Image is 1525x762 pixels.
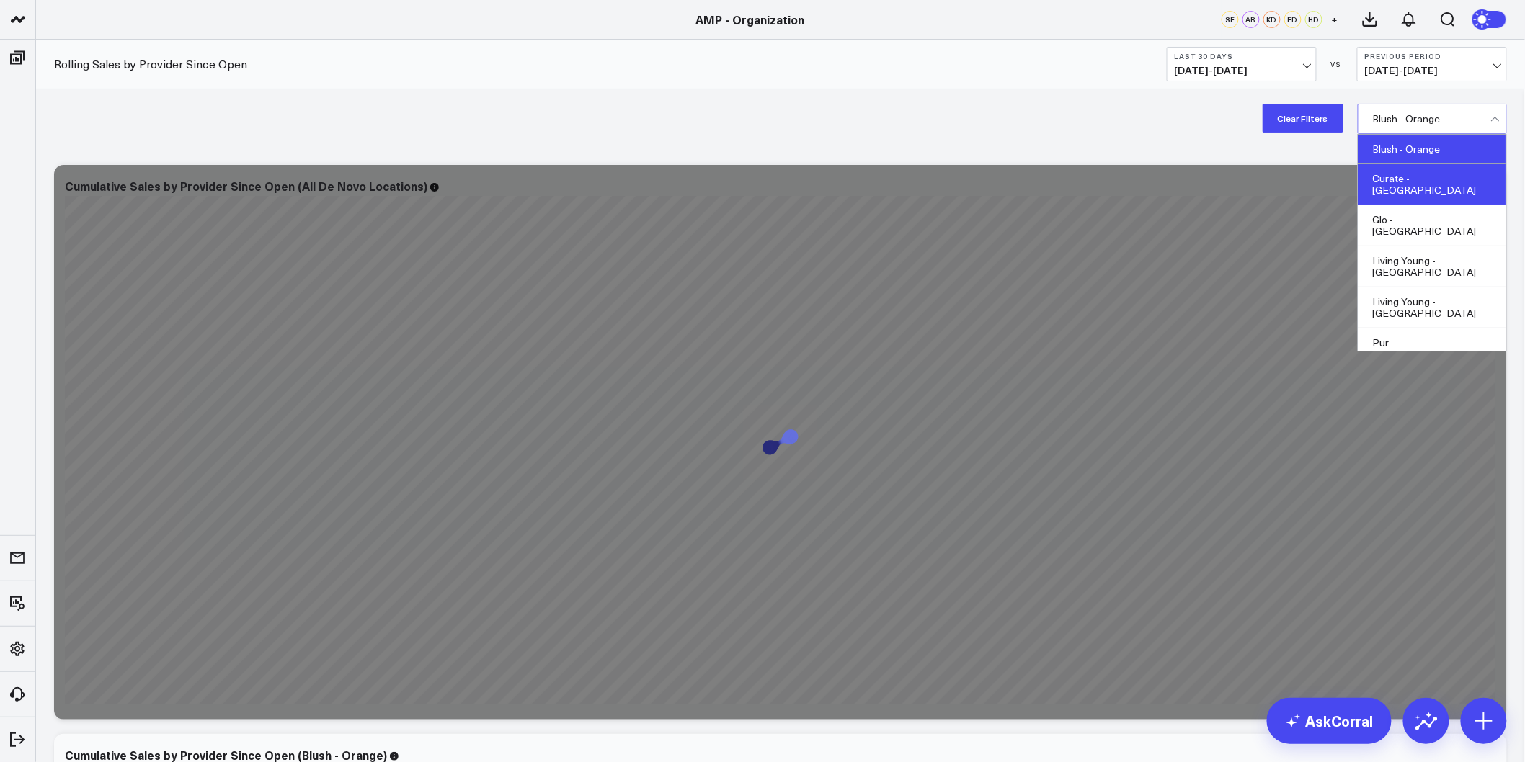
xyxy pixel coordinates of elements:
div: HD [1305,11,1322,28]
span: [DATE] - [DATE] [1175,65,1309,76]
div: Living Young - [GEOGRAPHIC_DATA] [1359,246,1506,287]
div: KD [1263,11,1281,28]
button: + [1326,11,1343,28]
div: Glo - [GEOGRAPHIC_DATA] [1359,205,1506,246]
button: Previous Period[DATE]-[DATE] [1357,47,1507,81]
span: + [1332,14,1338,24]
div: VS [1324,60,1350,68]
a: Rolling Sales by Provider Since Open [54,56,247,72]
div: Living Young - [GEOGRAPHIC_DATA] [1359,287,1506,328]
b: Last 30 Days [1175,52,1309,60]
span: [DATE] - [DATE] [1365,65,1499,76]
button: Last 30 Days[DATE]-[DATE] [1167,47,1317,81]
div: Curate - [GEOGRAPHIC_DATA] [1359,164,1506,205]
div: Blush - Orange [1359,135,1506,164]
div: FD [1284,11,1302,28]
div: AB [1242,11,1260,28]
div: Pur - [GEOGRAPHIC_DATA] [1359,328,1506,369]
div: SF [1222,11,1239,28]
div: Cumulative Sales by Provider Since Open (All De Novo Locations) [65,178,427,194]
a: AskCorral [1267,698,1392,744]
button: Clear Filters [1263,104,1343,133]
a: AMP - Organization [695,12,804,27]
b: Previous Period [1365,52,1499,60]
